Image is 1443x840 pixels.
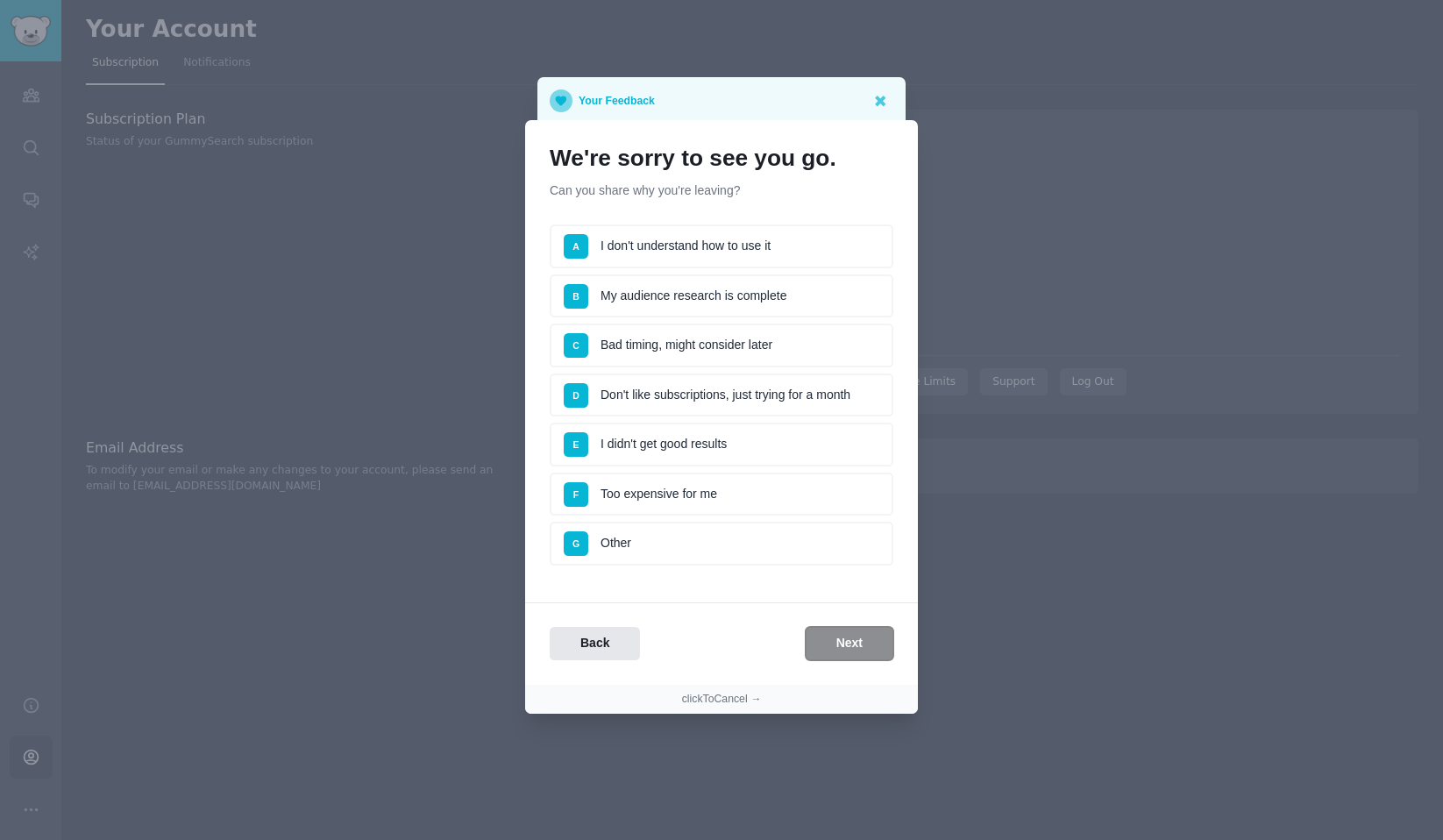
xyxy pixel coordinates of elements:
[572,241,579,252] span: A
[682,692,762,708] button: clickToCancel →
[550,182,893,200] p: Can you share why you're leaving?
[572,538,579,549] span: G
[573,489,579,500] span: F
[550,145,893,173] h1: We're sorry to see you go.
[572,439,579,450] span: E
[550,627,640,661] button: Back
[572,291,579,302] span: B
[572,340,579,351] span: C
[572,390,579,401] span: D
[579,89,655,112] p: Your Feedback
